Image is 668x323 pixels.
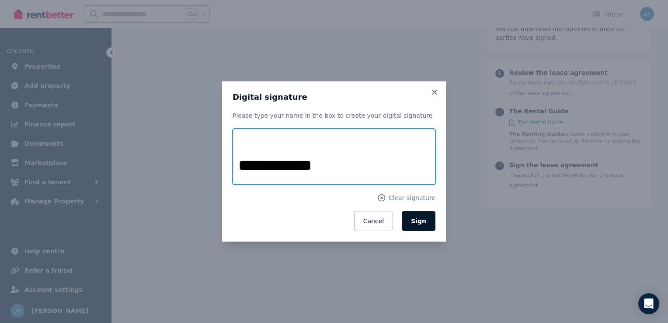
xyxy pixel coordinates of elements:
button: Sign [402,211,435,231]
h3: Digital signature [233,92,435,102]
div: Open Intercom Messenger [638,293,659,314]
p: Please type your name in the box to create your digital signature [233,111,435,120]
span: Clear signature [389,193,435,202]
span: Sign [411,218,426,225]
button: Cancel [354,211,393,231]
